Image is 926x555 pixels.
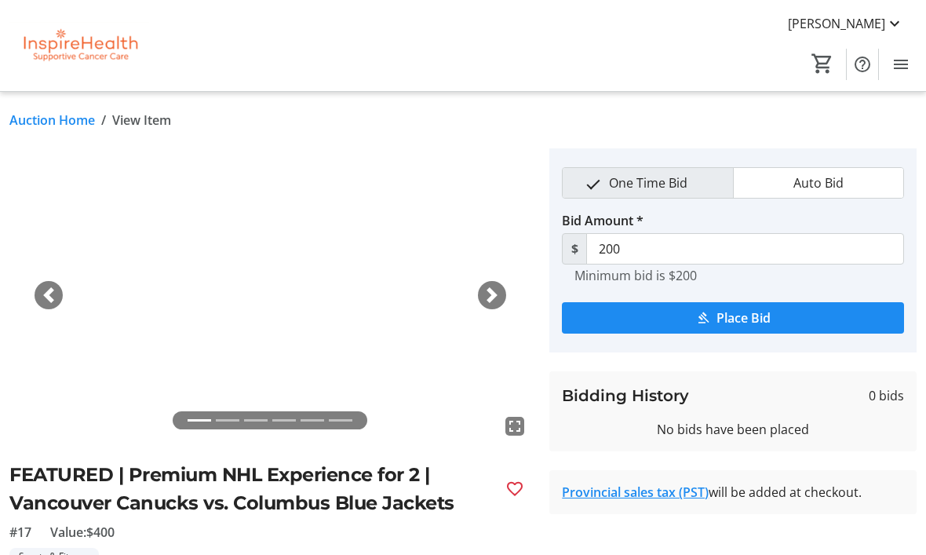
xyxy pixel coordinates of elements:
[562,483,904,502] div: will be added at checkout.
[600,168,697,198] span: One Time Bid
[716,309,771,327] span: Place Bid
[50,523,115,542] span: Value: $400
[562,233,587,265] span: $
[562,211,643,230] label: Bid Amount *
[562,420,904,439] div: No bids have been placed
[505,417,524,436] mat-icon: fullscreen
[101,111,106,130] span: /
[574,268,697,283] tr-hint: Minimum bid is $200
[847,49,878,80] button: Help
[885,49,917,80] button: Menu
[112,111,171,130] span: View Item
[562,484,709,501] a: Provincial sales tax (PST)
[9,6,149,85] img: InspireHealth Supportive Cancer Care's Logo
[499,473,530,505] button: Favourite
[775,11,917,36] button: [PERSON_NAME]
[562,384,689,407] h3: Bidding History
[869,386,904,405] span: 0 bids
[784,168,853,198] span: Auto Bid
[808,49,837,78] button: Cart
[9,461,493,517] h2: FEATURED | Premium NHL Experience for 2 | Vancouver Canucks vs. Columbus Blue Jackets
[9,523,31,542] span: #17
[788,14,885,33] span: [PERSON_NAME]
[9,148,530,442] img: Image
[562,302,904,334] button: Place Bid
[9,111,95,130] a: Auction Home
